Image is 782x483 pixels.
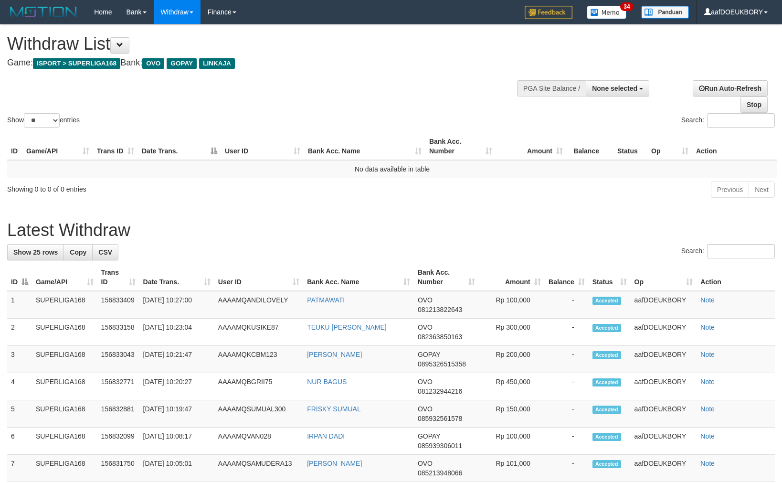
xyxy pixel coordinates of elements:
[304,133,425,160] th: Bank Acc. Name: activate to sort column ascending
[418,405,433,413] span: OVO
[545,319,589,346] td: -
[749,182,775,198] a: Next
[418,469,462,477] span: Copy 085213948066 to clipboard
[545,455,589,482] td: -
[613,133,647,160] th: Status
[63,244,93,260] a: Copy
[97,400,139,428] td: 156832881
[7,400,32,428] td: 5
[7,428,32,455] td: 6
[307,296,345,304] a: PATMAWATI
[479,455,544,482] td: Rp 101,000
[139,291,214,319] td: [DATE] 10:27:00
[620,2,633,11] span: 34
[97,455,139,482] td: 156831750
[707,244,775,258] input: Search:
[586,80,649,97] button: None selected
[7,133,22,160] th: ID
[592,378,621,386] span: Accepted
[7,319,32,346] td: 2
[700,351,715,358] a: Note
[589,264,631,291] th: Status: activate to sort column ascending
[307,323,386,331] a: TEUKU [PERSON_NAME]
[418,333,462,341] span: Copy 082363850163 to clipboard
[681,113,775,128] label: Search:
[631,319,697,346] td: aafDOEUKBORY
[479,428,544,455] td: Rp 100,000
[631,428,697,455] td: aafDOEUKBORY
[631,400,697,428] td: aafDOEUKBORY
[7,221,775,240] h1: Latest Withdraw
[700,405,715,413] a: Note
[97,428,139,455] td: 156832099
[700,460,715,467] a: Note
[97,264,139,291] th: Trans ID: activate to sort column ascending
[545,291,589,319] td: -
[545,264,589,291] th: Balance: activate to sort column ascending
[693,80,768,97] a: Run Auto-Refresh
[7,5,80,19] img: MOTION_logo.png
[7,34,512,54] h1: Withdraw List
[214,346,303,373] td: AAAAMQKCBM123
[711,182,749,198] a: Previous
[138,133,221,160] th: Date Trans.: activate to sort column descending
[567,133,613,160] th: Balance
[631,346,697,373] td: aafDOEUKBORY
[214,319,303,346] td: AAAAMQKUSIKE87
[592,351,621,359] span: Accepted
[418,387,462,395] span: Copy 081232944216 to clipboard
[97,346,139,373] td: 156833043
[545,346,589,373] td: -
[33,58,120,69] span: ISPORT > SUPERLIGA168
[307,432,345,440] a: IRPAN DADI
[479,346,544,373] td: Rp 200,000
[32,264,97,291] th: Game/API: activate to sort column ascending
[592,324,621,332] span: Accepted
[647,133,692,160] th: Op: activate to sort column ascending
[139,264,214,291] th: Date Trans.: activate to sort column ascending
[199,58,235,69] span: LINKAJA
[700,323,715,331] a: Note
[592,85,637,92] span: None selected
[692,133,777,160] th: Action
[307,405,361,413] a: FRISKY SUMUAL
[24,113,60,128] select: Showentries
[479,291,544,319] td: Rp 100,000
[214,291,303,319] td: AAAAMQANDILOVELY
[418,351,440,358] span: GOPAY
[32,455,97,482] td: SUPERLIGA168
[139,346,214,373] td: [DATE] 10:21:47
[700,296,715,304] a: Note
[303,264,414,291] th: Bank Acc. Name: activate to sort column ascending
[479,264,544,291] th: Amount: activate to sort column ascending
[418,360,466,368] span: Copy 0895326515358 to clipboard
[592,406,621,414] span: Accepted
[32,346,97,373] td: SUPERLIGA168
[425,133,496,160] th: Bank Acc. Number: activate to sort column ascending
[139,455,214,482] td: [DATE] 10:05:01
[592,433,621,441] span: Accepted
[22,133,93,160] th: Game/API: activate to sort column ascending
[98,248,112,256] span: CSV
[7,244,64,260] a: Show 25 rows
[641,6,689,19] img: panduan.png
[681,244,775,258] label: Search:
[700,432,715,440] a: Note
[32,400,97,428] td: SUPERLIGA168
[307,460,362,467] a: [PERSON_NAME]
[139,319,214,346] td: [DATE] 10:23:04
[139,373,214,400] td: [DATE] 10:20:27
[631,455,697,482] td: aafDOEUKBORY
[740,97,768,113] a: Stop
[7,160,777,178] td: No data available in table
[214,428,303,455] td: AAAAMQVAN028
[418,442,462,450] span: Copy 085939306011 to clipboard
[214,400,303,428] td: AAAAMQSUMUAL300
[479,400,544,428] td: Rp 150,000
[592,460,621,468] span: Accepted
[418,323,433,331] span: OVO
[418,432,440,440] span: GOPAY
[97,291,139,319] td: 156833409
[545,428,589,455] td: -
[307,378,347,386] a: NUR BAGUS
